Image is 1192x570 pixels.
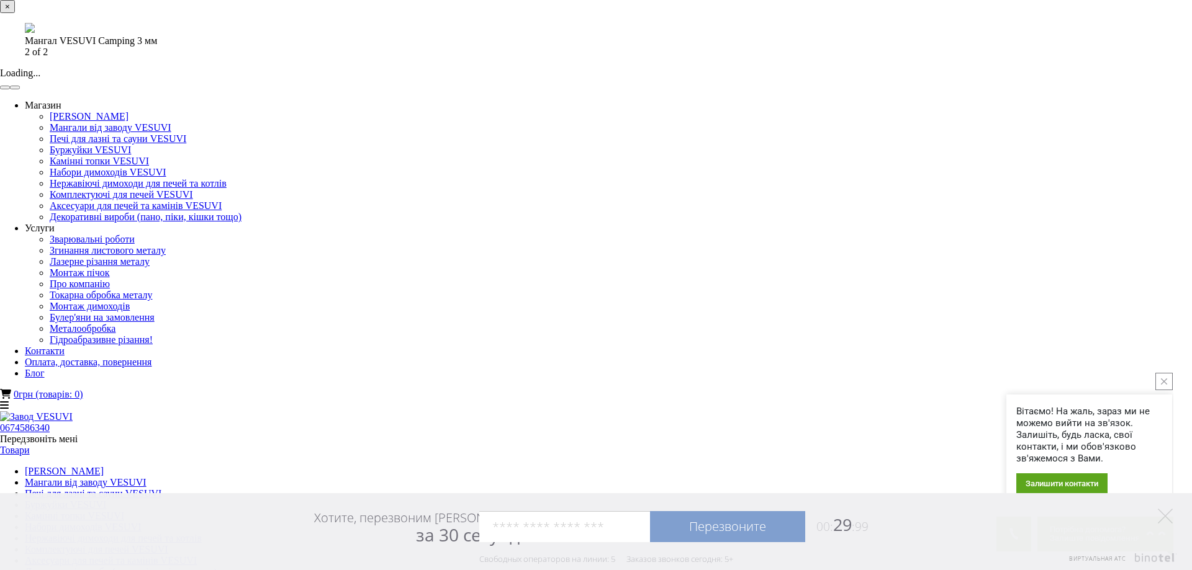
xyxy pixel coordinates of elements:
a: Гідроабразивне різання! [50,334,153,345]
a: Мангали від заводу VESUVI [25,477,147,488]
a: Декоративні вироби (пано, піки, кішки тощо) [50,212,242,222]
a: Монтаж димоходів [50,301,130,311]
a: Печі для лазні та сауни VESUVI [50,133,186,144]
button: Next (Right arrow key) [10,86,20,89]
div: Услуги [25,223,1183,234]
a: Зварювальні роботи [50,234,135,244]
div: Мангал VESUVI Camping 3 мм [25,35,1158,47]
a: Контакти [25,345,65,356]
a: Мангали від заводу VESUVI [50,122,171,133]
div: Вітаємо! На жаль, зараз ми не можемо вийти на зв'язок. Залишіть, будь ласка, свої контакти, і ми ... [1016,406,1162,465]
a: Печі для лазні та сауни VESUVI [25,488,161,499]
span: 00: [816,519,833,535]
a: Виртуальная АТС [1062,553,1176,570]
a: Перезвоните [650,511,805,542]
a: Про компанію [50,278,110,289]
div: Залишити контакти [1016,473,1108,494]
a: Буржуйки VESUVI [50,145,131,155]
div: Свободных операторов на линии: 5 Заказов звонков сегодня: 5+ [479,554,733,564]
a: 0грн (товарів: 0) [14,389,83,399]
div: Хотите, перезвоним [PERSON_NAME] [314,510,527,545]
a: Оплата, доставка, повернення [25,357,151,367]
span: :99 [852,519,869,535]
span: Виртуальная АТС [1069,554,1126,563]
a: Камінні топки VESUVI [50,156,149,166]
div: Магазин [25,100,1183,111]
a: Блог [25,368,45,378]
a: Токарна обробка металу [50,290,152,300]
a: Лазерне різання металу [50,256,150,267]
span: 29 [805,513,869,536]
div: 2 of 2 [25,47,1158,58]
a: Набори димоходів VESUVI [50,167,166,177]
a: [PERSON_NAME] [25,466,104,476]
a: Нержавіючі димоходи для печей та котлів [50,178,227,189]
a: Згинання листового металу [50,245,166,256]
span: за 30 секунд? [416,523,527,546]
a: Аксесуари для печей та камінів VESUVI [50,200,222,211]
a: Монтаж пічок [50,267,110,278]
img: %D0%9F%D0%BE%D1%85%D0%BE%D0%B4%D0%BD%D0%BE%D0%B96_02%20(2)-500x500.webp [25,23,35,33]
a: Булер'яни на замовлення [50,312,155,323]
a: Комплектуючі для печей VESUVI [50,189,193,200]
a: [PERSON_NAME] [50,111,129,122]
a: Металообробка [50,323,115,334]
button: close button [1155,373,1173,390]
